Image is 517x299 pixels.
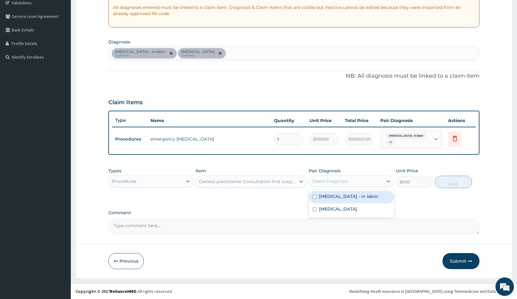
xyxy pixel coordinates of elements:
a: RelianceHMO [110,289,136,294]
button: Add [435,176,472,188]
button: Previous [108,253,144,269]
label: Comment [108,210,479,215]
span: We're online! [36,78,85,140]
span: remove selection option [168,51,174,56]
th: Unit Price [306,114,342,127]
th: Type [112,115,147,126]
td: Procedures [112,133,147,145]
label: Pair Diagnosis [309,168,341,174]
th: Name [147,114,271,127]
div: General practitioner Consultation first outpatient consultation [199,178,296,185]
span: [MEDICAL_DATA] - in labor [386,133,426,139]
label: Item [196,168,206,174]
th: Total Price [342,114,377,127]
button: Submit [442,253,479,269]
textarea: Type your message and hit 'Enter' [3,168,117,190]
small: confirmed [181,54,215,57]
div: Select Diagnosis [312,178,348,184]
th: Pair Diagnosis [377,114,445,127]
strong: Copyright © 2017 . [75,289,138,294]
label: [MEDICAL_DATA] [319,206,357,212]
footer: All rights reserved. [71,283,517,299]
span: remove selection option [217,51,223,56]
div: Redefining Heath Insurance in [GEOGRAPHIC_DATA] using Telemedicine and Data Science! [349,288,512,294]
p: [MEDICAL_DATA] [181,49,215,54]
div: Procedures [112,178,136,184]
label: [MEDICAL_DATA] - in labor [319,193,378,199]
h3: Claim Items [108,99,143,106]
small: confirmed [115,54,166,57]
td: emergency [MEDICAL_DATA] [147,133,271,145]
div: Chat with us now [32,35,103,43]
p: [MEDICAL_DATA] - in labor [115,49,166,54]
label: Diagnosis [108,39,130,45]
span: + 1 [386,139,395,145]
th: Quantity [271,114,306,127]
p: NB: All diagnosis must be linked to a claim item [108,72,479,80]
p: All diagnoses entered must be linked to a claim item. Diagnosis & Claim Items that are visible bu... [113,4,475,17]
img: d_794563401_company_1708531726252_794563401 [11,31,25,46]
th: Actions [445,114,476,127]
label: Types [108,168,121,174]
div: Minimize live chat window [101,3,116,18]
label: Unit Price [396,168,418,174]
